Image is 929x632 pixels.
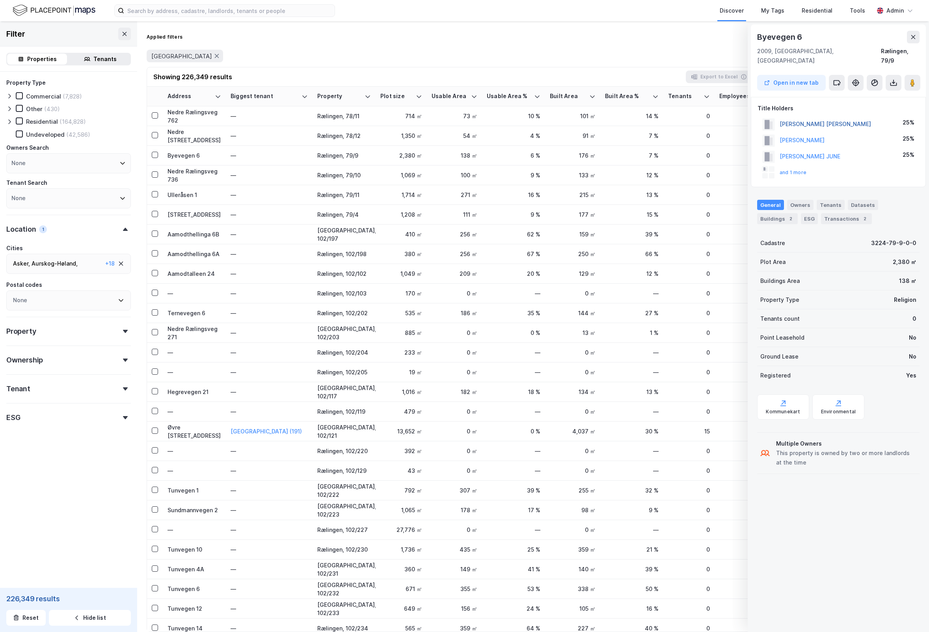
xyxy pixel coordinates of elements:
[758,104,919,113] div: Title Holders
[719,506,761,514] div: 0
[605,191,659,199] div: 13 %
[668,191,710,199] div: 0
[231,93,298,100] div: Biggest tenant
[890,594,929,632] iframe: Chat Widget
[26,118,58,125] div: Residential
[760,371,791,380] div: Registered
[168,423,221,440] div: Øvre [STREET_ADDRESS]
[605,329,659,337] div: 1 %
[719,250,761,258] div: 0
[909,333,916,342] div: No
[487,506,540,514] div: 17 %
[487,447,540,455] div: —
[550,270,596,278] div: 129 ㎡
[550,329,596,337] div: 13 ㎡
[605,506,659,514] div: 9 %
[719,368,761,376] div: 0
[6,78,46,87] div: Property Type
[380,132,422,140] div: 1,350 ㎡
[168,486,221,494] div: Tunvegen 1
[801,213,818,224] div: ESG
[317,348,371,357] div: Rælingen, 102/204
[903,118,914,127] div: 25%
[432,270,477,278] div: 209 ㎡
[231,388,308,396] div: —
[231,486,308,494] div: —
[27,54,57,64] div: Properties
[719,447,761,455] div: 0
[317,93,361,100] div: Property
[168,230,221,238] div: Aamodthellinga 6B
[13,259,30,268] div: Asker ,
[432,289,477,297] div: 0 ㎡
[317,423,371,440] div: [GEOGRAPHIC_DATA], 102/121
[668,250,710,258] div: 0
[605,250,659,258] div: 66 %
[605,368,659,376] div: —
[231,270,308,278] div: —
[317,526,371,534] div: Rælingen, 102/227
[487,250,540,258] div: 67 %
[487,309,540,317] div: 35 %
[550,427,596,435] div: 4,037 ㎡
[550,171,596,179] div: 133 ㎡
[231,230,308,238] div: —
[432,368,477,376] div: 0 ㎡
[487,230,540,238] div: 62 %
[168,526,221,534] div: —
[168,191,221,199] div: Ulleråsen 1
[6,178,47,188] div: Tenant Search
[231,348,308,357] div: —
[668,427,710,435] div: 15
[317,289,371,297] div: Rælingen, 102/103
[153,72,232,82] div: Showing 226,349 results
[550,486,596,494] div: 255 ㎡
[487,407,540,416] div: —
[550,250,596,258] div: 250 ㎡
[432,388,477,396] div: 182 ㎡
[168,270,221,278] div: Aamodtalleen 24
[668,329,710,337] div: 0
[761,6,784,15] div: My Tags
[151,52,212,60] span: [GEOGRAPHIC_DATA]
[168,388,221,396] div: Hegrevegen 21
[487,486,540,494] div: 39 %
[231,447,308,455] div: —
[432,329,477,337] div: 0 ㎡
[168,467,221,475] div: —
[719,230,761,238] div: 0
[317,467,371,475] div: Rælingen, 102/129
[719,348,761,357] div: 0
[605,407,659,416] div: —
[719,270,761,278] div: 0
[906,371,916,380] div: Yes
[605,486,659,494] div: 32 %
[380,329,422,337] div: 885 ㎡
[6,355,43,365] div: Ownership
[66,131,90,138] div: (42,586)
[903,150,914,160] div: 25%
[881,46,920,65] div: Rælingen, 79/9
[231,250,308,258] div: —
[317,171,371,179] div: Rælingen, 79/10
[550,210,596,219] div: 177 ㎡
[719,467,761,475] div: 0
[432,230,477,238] div: 256 ㎡
[487,388,540,396] div: 18 %
[605,132,659,140] div: 7 %
[550,407,596,416] div: 0 ㎡
[605,348,659,357] div: —
[231,132,308,140] div: —
[432,171,477,179] div: 100 ㎡
[60,118,86,125] div: (164,828)
[802,6,832,15] div: Residential
[720,6,744,15] div: Discover
[487,289,540,297] div: —
[487,210,540,219] div: 9 %
[380,93,413,100] div: Plot size
[871,238,916,248] div: 3224-79-9-0-0
[380,171,422,179] div: 1,069 ㎡
[487,427,540,435] div: 0 %
[668,270,710,278] div: 0
[317,226,371,243] div: [GEOGRAPHIC_DATA], 102/197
